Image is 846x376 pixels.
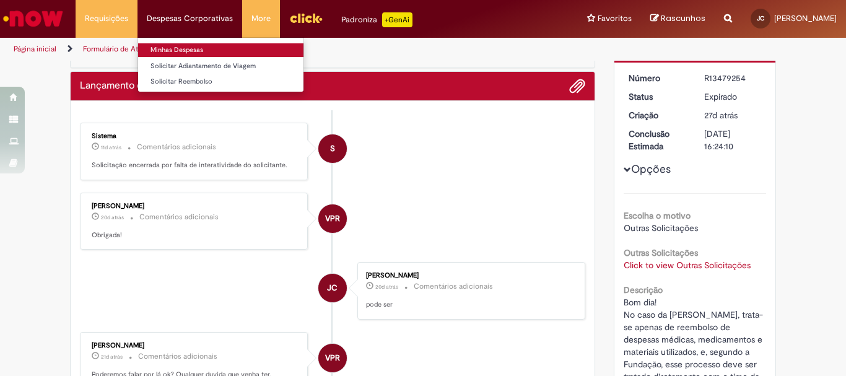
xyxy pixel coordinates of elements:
[624,210,691,221] b: Escolha o motivo
[85,12,128,25] span: Requisições
[704,110,738,121] span: 27d atrás
[318,274,347,302] div: Jaqueline Xavier Do Carmo
[101,214,124,221] span: 20d atrás
[325,343,340,373] span: VPR
[14,44,56,54] a: Página inicial
[92,342,298,349] div: [PERSON_NAME]
[139,212,219,222] small: Comentários adicionais
[661,12,705,24] span: Rascunhos
[619,128,696,152] dt: Conclusão Estimada
[137,142,216,152] small: Comentários adicionais
[414,281,493,292] small: Comentários adicionais
[325,204,340,234] span: VPR
[101,144,121,151] time: 19/09/2025 09:29:28
[9,38,555,61] ul: Trilhas de página
[624,222,698,234] span: Outras Solicitações
[341,12,412,27] div: Padroniza
[92,133,298,140] div: Sistema
[92,160,298,170] p: Solicitação encerrada por falta de interatividade do solicitante.
[704,90,762,103] div: Expirado
[92,230,298,240] p: Obrigada!
[327,273,338,303] span: JC
[704,110,738,121] time: 04/09/2025 08:14:51
[624,247,698,258] b: Outras Solicitações
[366,300,572,310] p: pode ser
[619,109,696,121] dt: Criação
[704,72,762,84] div: R13479254
[704,109,762,121] div: 04/09/2025 08:14:51
[138,75,303,89] a: Solicitar Reembolso
[80,81,289,92] h2: Lançamento de Eventos na Folha de Pagamento Histórico de tíquete
[147,12,233,25] span: Despesas Corporativas
[1,6,65,31] img: ServiceNow
[366,272,572,279] div: [PERSON_NAME]
[101,144,121,151] span: 11d atrás
[624,284,663,295] b: Descrição
[569,78,585,94] button: Adicionar anexos
[138,43,303,57] a: Minhas Despesas
[101,353,123,361] span: 21d atrás
[382,12,412,27] p: +GenAi
[137,37,304,92] ul: Despesas Corporativas
[318,204,347,233] div: Vanessa Paiva Ribeiro
[757,14,764,22] span: JC
[289,9,323,27] img: click_logo_yellow_360x200.png
[101,353,123,361] time: 09/09/2025 16:25:05
[101,214,124,221] time: 10/09/2025 13:29:29
[83,44,175,54] a: Formulário de Atendimento
[251,12,271,25] span: More
[624,260,751,271] a: Click to view Outras Solicitações
[650,13,705,25] a: Rascunhos
[375,283,398,291] span: 20d atrás
[92,203,298,210] div: [PERSON_NAME]
[619,72,696,84] dt: Número
[598,12,632,25] span: Favoritos
[318,344,347,372] div: Vanessa Paiva Ribeiro
[774,13,837,24] span: [PERSON_NAME]
[375,283,398,291] time: 10/09/2025 09:53:21
[704,128,762,152] div: [DATE] 16:24:10
[318,134,347,163] div: System
[138,351,217,362] small: Comentários adicionais
[138,59,303,73] a: Solicitar Adiantamento de Viagem
[330,134,335,164] span: S
[619,90,696,103] dt: Status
